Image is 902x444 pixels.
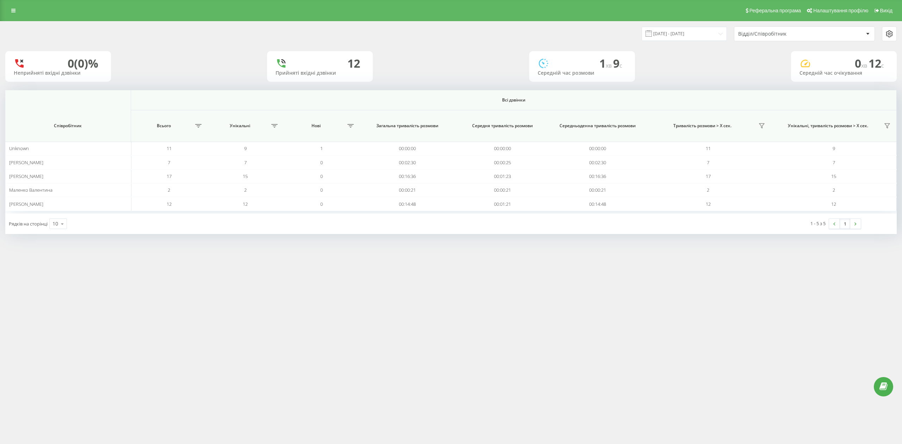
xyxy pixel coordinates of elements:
[550,197,645,211] td: 00:14:48
[455,169,550,183] td: 00:01:23
[599,56,613,71] span: 1
[52,220,58,227] div: 10
[840,219,850,229] a: 1
[881,62,884,69] span: c
[455,142,550,155] td: 00:00:00
[320,145,323,152] span: 1
[168,187,170,193] span: 2
[880,8,892,13] span: Вихід
[167,201,172,207] span: 12
[558,123,637,129] span: Середньоденна тривалість розмови
[167,173,172,179] span: 17
[550,155,645,169] td: 00:02:30
[359,183,455,197] td: 00:00:21
[367,123,447,129] span: Загальна тривалість розмови
[706,145,711,152] span: 11
[706,173,711,179] span: 17
[68,57,98,70] div: 0 (0)%
[706,201,711,207] span: 12
[244,145,247,152] span: 9
[168,159,170,166] span: 7
[455,197,550,211] td: 00:01:21
[707,187,709,193] span: 2
[359,142,455,155] td: 00:00:00
[135,123,193,129] span: Всього
[649,123,756,129] span: Тривалість розмови > Х сек.
[359,155,455,169] td: 00:02:30
[9,187,52,193] span: Маленко Валентина
[244,187,247,193] span: 2
[455,155,550,169] td: 00:00:25
[359,197,455,211] td: 00:14:48
[244,159,247,166] span: 7
[619,62,622,69] span: c
[606,62,613,69] span: хв
[243,173,248,179] span: 15
[833,187,835,193] span: 2
[243,201,248,207] span: 12
[613,56,622,71] span: 9
[810,220,826,227] div: 1 - 5 з 5
[550,169,645,183] td: 00:16:36
[813,8,868,13] span: Налаштування профілю
[775,123,881,129] span: Унікальні, тривалість розмови > Х сек.
[855,56,869,71] span: 0
[463,123,542,129] span: Середня тривалість розмови
[211,123,269,129] span: Унікальні
[869,56,884,71] span: 12
[276,70,364,76] div: Прийняті вхідні дзвінки
[550,142,645,155] td: 00:00:00
[167,145,172,152] span: 11
[320,173,323,179] span: 0
[538,70,626,76] div: Середній час розмови
[320,159,323,166] span: 0
[15,123,121,129] span: Співробітник
[172,97,855,103] span: Всі дзвінки
[9,159,43,166] span: [PERSON_NAME]
[799,70,888,76] div: Середній час очікування
[831,201,836,207] span: 12
[707,159,709,166] span: 7
[14,70,103,76] div: Неприйняті вхідні дзвінки
[9,173,43,179] span: [PERSON_NAME]
[738,31,822,37] div: Відділ/Співробітник
[287,123,345,129] span: Нові
[861,62,869,69] span: хв
[347,57,360,70] div: 12
[749,8,801,13] span: Реферальна програма
[833,159,835,166] span: 7
[831,173,836,179] span: 15
[9,145,29,152] span: Unknown
[455,183,550,197] td: 00:00:21
[550,183,645,197] td: 00:00:21
[320,187,323,193] span: 0
[833,145,835,152] span: 9
[359,169,455,183] td: 00:16:36
[9,221,48,227] span: Рядків на сторінці
[9,201,43,207] span: [PERSON_NAME]
[320,201,323,207] span: 0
